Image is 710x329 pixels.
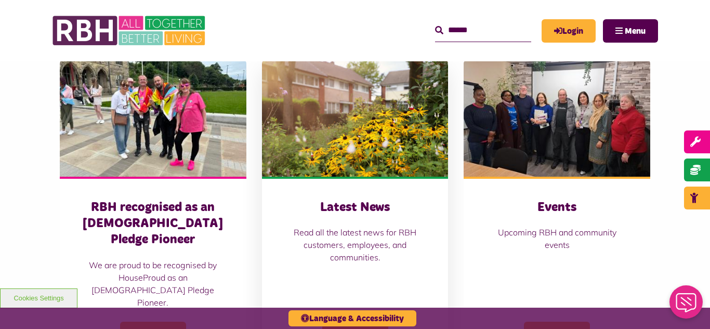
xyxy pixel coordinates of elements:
[464,60,650,177] img: Group photo of customers and colleagues at Spotland Community Centre
[283,200,428,216] h3: Latest News
[484,200,629,216] h3: Events
[663,282,710,329] iframe: Netcall Web Assistant for live chat
[283,226,428,264] p: Read all the latest news for RBH customers, employees, and communities.
[262,60,449,177] img: SAZ MEDIA RBH HOUSING4
[60,60,246,177] img: RBH customers and colleagues at the Rochdale Pride event outside the town hall
[81,259,226,309] p: We are proud to be recognised by HouseProud as an [DEMOGRAPHIC_DATA] Pledge Pioneer.
[603,19,658,43] button: Navigation
[542,19,596,43] a: MyRBH
[52,10,208,51] img: RBH
[81,200,226,248] h3: RBH recognised as an [DEMOGRAPHIC_DATA] Pledge Pioneer
[484,226,629,251] p: Upcoming RBH and community events
[288,310,416,326] button: Language & Accessibility
[625,27,646,35] span: Menu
